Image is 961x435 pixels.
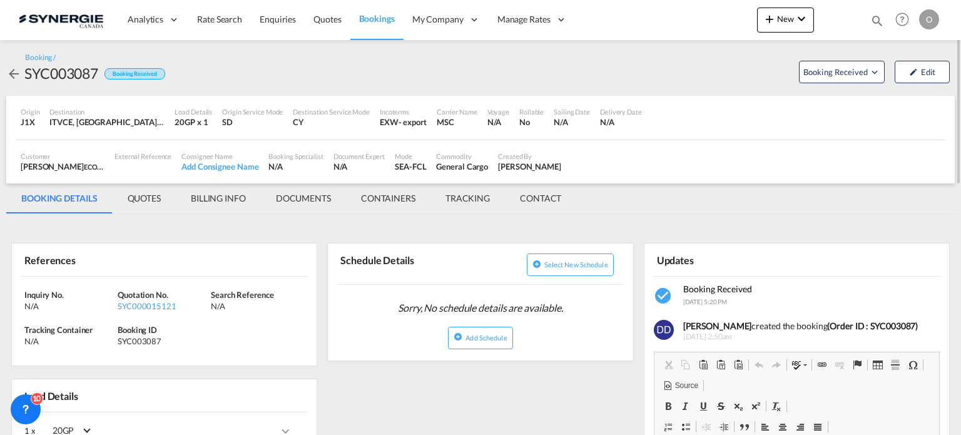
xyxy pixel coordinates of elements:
button: icon-plus-circleSelect new schedule [527,253,614,276]
div: N/A [24,300,114,312]
div: Destination Service Mode [293,107,370,116]
md-icon: icon-chevron-down [794,11,809,26]
a: Spell Check As You Type [788,357,810,373]
div: SD [222,116,283,128]
a: Anchor [848,357,866,373]
span: My Company [412,13,464,26]
a: Underline (Ctrl+U) [694,398,712,414]
div: General Cargo [436,161,488,172]
div: References [21,248,162,270]
md-icon: icon-magnify [870,14,884,28]
div: Origin [21,107,39,116]
div: Load Details [21,384,83,406]
span: Booking ID [118,325,157,335]
div: Rollable [519,107,544,116]
div: O [919,9,939,29]
div: Commodity [436,151,488,161]
span: Add Schedule [465,334,507,342]
div: J1X [21,116,39,128]
span: [DATE] 2:50am [683,332,933,342]
a: Align Right [791,419,809,435]
a: Copy (Ctrl+C) [677,357,694,373]
span: Quotation No. [118,290,168,300]
a: Align Left [756,419,774,435]
span: Source [673,381,698,391]
span: Analytics [128,13,163,26]
img: 1f56c880d42311ef80fc7dca854c8e59.png [19,6,103,34]
button: icon-plus 400-fgNewicon-chevron-down [757,8,814,33]
md-tab-item: TRACKING [430,183,505,213]
a: Decrease Indent [698,419,715,435]
div: Origin Service Mode [222,107,283,116]
md-tab-item: BILLING INFO [176,183,261,213]
a: Insert Horizontal Line [887,357,904,373]
a: Undo (Ctrl+Z) [750,357,768,373]
div: N/A [554,116,590,128]
md-icon: icon-plus 400-fg [762,11,777,26]
a: Unlink [831,357,848,373]
md-tab-item: BOOKING DETAILS [6,183,113,213]
a: Subscript [730,398,747,414]
span: Bookings [359,13,395,24]
span: Inquiry No. [24,290,64,300]
span: Sorry, No schedule details are available. [393,296,568,320]
a: Italic (Ctrl+I) [677,398,694,414]
a: Insert Special Character [904,357,922,373]
a: Insert/Remove Bulleted List [677,419,694,435]
span: Search Reference [211,290,273,300]
md-icon: icon-checkbox-marked-circle [654,286,674,306]
div: Delivery Date [600,107,642,116]
div: Load Details [175,107,212,116]
a: Source [659,377,702,394]
div: Destination [49,107,165,116]
div: Sailing Date [554,107,590,116]
a: Centre [774,419,791,435]
div: [PERSON_NAME] [21,161,104,172]
div: CY [293,116,370,128]
span: Manage Rates [497,13,551,26]
a: Remove Format [768,398,785,414]
div: External Reference [114,151,171,161]
a: Superscript [747,398,765,414]
md-tab-item: CONTACT [505,183,576,213]
span: Rate Search [197,14,242,24]
div: Incoterms [380,107,427,116]
div: Updates [654,248,795,270]
div: Booking Received [104,68,165,80]
div: Add Consignee Name [181,161,258,172]
md-pagination-wrapper: Use the left and right arrow keys to navigate between tabs [6,183,576,213]
span: Booking Received [803,66,869,78]
button: icon-pencilEdit [895,61,950,83]
span: Enquiries [260,14,296,24]
a: Paste as plain text (Ctrl+Shift+V) [712,357,730,373]
button: icon-plus-circleAdd Schedule [448,327,512,349]
div: MSC [437,116,477,128]
div: SEA-FCL [395,161,426,172]
body: Editor, editor2 [13,13,272,26]
img: 0FyYMAAAABklEQVQDANZMU4i+KPwKAAAAAElFTkSuQmCC [654,320,674,340]
div: icon-magnify [870,14,884,33]
md-tab-item: DOCUMENTS [261,183,346,213]
div: - export [399,116,427,128]
div: SYC003087 [118,335,208,347]
span: New [762,14,809,24]
md-icon: icon-plus-circle [454,332,462,341]
span: Booking Received [683,284,752,294]
span: ECOLAWN APPLICATOR [84,161,161,171]
a: Paste from Word [730,357,747,373]
b: [PERSON_NAME] [683,320,752,331]
div: Booking Specialist [268,151,323,161]
div: created the booking [683,320,933,332]
a: Increase Indent [715,419,733,435]
a: Link (Ctrl+K) [813,357,831,373]
a: Insert/Remove Numbered List [659,419,677,435]
div: Voyage [487,107,509,116]
md-tab-item: CONTAINERS [346,183,430,213]
span: Tracking Container [24,325,93,335]
a: Block Quote [736,419,753,435]
a: Redo (Ctrl+Y) [768,357,785,373]
div: N/A [333,161,385,172]
div: icon-arrow-left [6,63,24,83]
div: Help [892,9,919,31]
a: Table [869,357,887,373]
